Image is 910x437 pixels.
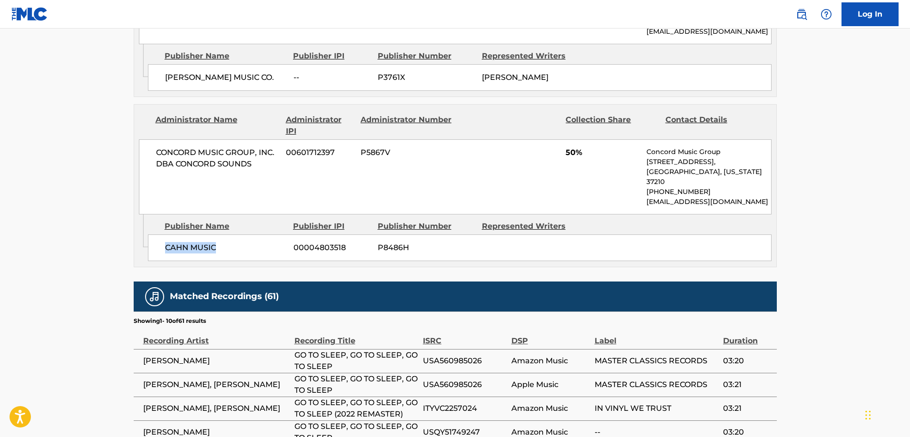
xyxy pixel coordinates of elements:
[286,147,353,158] span: 00601712397
[143,355,290,367] span: [PERSON_NAME]
[595,355,718,367] span: MASTER CLASSICS RECORDS
[511,403,590,414] span: Amazon Music
[11,7,48,21] img: MLC Logo
[646,147,771,157] p: Concord Music Group
[361,147,453,158] span: P5867V
[566,114,658,137] div: Collection Share
[792,5,811,24] a: Public Search
[378,72,475,83] span: P3761X
[646,27,771,37] p: [EMAIL_ADDRESS][DOMAIN_NAME]
[134,317,206,325] p: Showing 1 - 10 of 61 results
[482,50,579,62] div: Represented Writers
[378,242,475,253] span: P8486H
[293,221,371,232] div: Publisher IPI
[165,242,286,253] span: CAHN MUSIC
[149,291,160,302] img: Matched Recordings
[294,242,371,253] span: 00004803518
[862,391,910,437] iframe: Chat Widget
[646,167,771,187] p: [GEOGRAPHIC_DATA], [US_STATE] 37210
[165,50,286,62] div: Publisher Name
[595,403,718,414] span: IN VINYL WE TRUST
[511,325,590,347] div: DSP
[817,5,836,24] div: Help
[566,147,639,158] span: 50%
[294,350,418,372] span: GO TO SLEEP, GO TO SLEEP, GO TO SLEEP
[595,325,718,347] div: Label
[665,114,758,137] div: Contact Details
[294,397,418,420] span: GO TO SLEEP, GO TO SLEEP, GO TO SLEEP (2022 REMASTER)
[511,355,590,367] span: Amazon Music
[423,325,507,347] div: ISRC
[294,72,371,83] span: --
[423,355,507,367] span: USA560985026
[796,9,807,20] img: search
[595,379,718,390] span: MASTER CLASSICS RECORDS
[286,114,353,137] div: Administrator IPI
[646,157,771,167] p: [STREET_ADDRESS],
[294,325,418,347] div: Recording Title
[156,114,279,137] div: Administrator Name
[378,50,475,62] div: Publisher Number
[482,221,579,232] div: Represented Writers
[723,379,772,390] span: 03:21
[378,221,475,232] div: Publisher Number
[646,197,771,207] p: [EMAIL_ADDRESS][DOMAIN_NAME]
[423,379,507,390] span: USA560985026
[723,355,772,367] span: 03:20
[423,403,507,414] span: ITYVC2257024
[165,72,286,83] span: [PERSON_NAME] MUSIC CO.
[865,401,871,429] div: Drag
[723,325,772,347] div: Duration
[294,373,418,396] span: GO TO SLEEP, GO TO SLEEP, GO TO SLEEP
[143,325,290,347] div: Recording Artist
[361,114,453,137] div: Administrator Number
[156,147,279,170] span: CONCORD MUSIC GROUP, INC. DBA CONCORD SOUNDS
[293,50,371,62] div: Publisher IPI
[646,187,771,197] p: [PHONE_NUMBER]
[842,2,899,26] a: Log In
[165,221,286,232] div: Publisher Name
[143,379,290,390] span: [PERSON_NAME], [PERSON_NAME]
[170,291,279,302] h5: Matched Recordings (61)
[723,403,772,414] span: 03:21
[482,73,548,82] span: [PERSON_NAME]
[821,9,832,20] img: help
[143,403,290,414] span: [PERSON_NAME], [PERSON_NAME]
[511,379,590,390] span: Apple Music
